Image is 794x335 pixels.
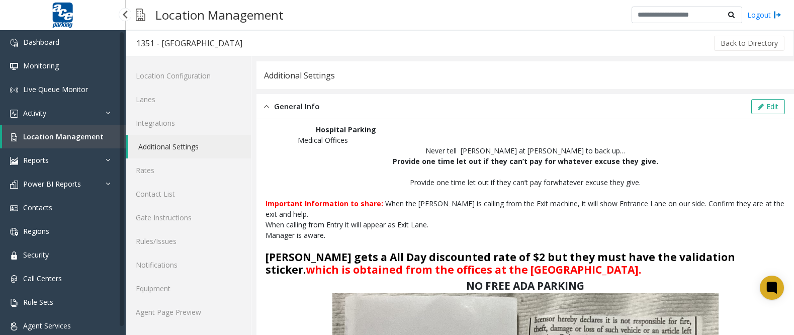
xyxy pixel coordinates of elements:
img: logout [773,10,781,20]
img: 'icon' [10,252,18,260]
span: Agent Services [23,321,71,330]
span: NO FREE ADA PARKING [466,279,584,293]
span: Contacts [23,203,52,212]
img: 'icon' [10,275,18,283]
img: 'icon' [10,110,18,118]
span: Important Information to share: [266,199,383,208]
span: Power BI Reports [23,179,81,189]
a: Integrations [126,111,251,135]
span: Security [23,250,49,260]
a: Lanes [126,88,251,111]
span: Monitoring [23,61,59,70]
a: Rules/Issues [126,229,251,253]
span: whatever excuse they give. [553,178,641,187]
span: Medical Offices [298,135,348,145]
span: Manager is aware. [266,230,325,240]
div: Additional Settings [264,69,335,82]
font: [PERSON_NAME] gets a All Day discounted rate of $2 but they must have the validation sticker. [266,250,735,277]
img: 'icon' [10,86,18,94]
a: Equipment [126,277,251,300]
button: Back to Directory [714,36,784,51]
a: Rates [126,158,251,182]
div: 1351 - [GEOGRAPHIC_DATA] [136,37,242,50]
span: Dashboard [23,37,59,47]
h3: Location Management [150,3,289,27]
span: Rule Sets [23,297,53,307]
span: Provide one time let out if they can’t pay for whatever excuse they give. [393,156,658,166]
span: Location Management [23,132,104,141]
img: 'icon' [10,39,18,47]
button: Edit [751,99,785,114]
span: Live Queue Monitor [23,85,88,94]
a: Location Management [2,125,126,148]
a: Gate Instructions [126,206,251,229]
a: Location Configuration [126,64,251,88]
img: pageIcon [136,3,145,27]
span: Call Centers [23,274,62,283]
font: which is obtained from the offices at the [GEOGRAPHIC_DATA]. [306,263,641,277]
img: 'icon' [10,299,18,307]
a: Logout [747,10,781,20]
img: 'icon' [10,133,18,141]
span: Activity [23,108,46,118]
span: Hospital Parking [316,125,376,134]
span: Provide one time let out if they can’t pay for [410,178,553,187]
span: When the [PERSON_NAME] is calling from the Exit machine, it will show Entrance Lane on our side. ... [266,199,784,219]
img: 'icon' [10,157,18,165]
span: General Info [274,101,320,112]
a: Contact List [126,182,251,206]
a: Additional Settings [128,135,251,158]
img: opened [264,101,269,112]
img: 'icon' [10,204,18,212]
img: 'icon' [10,322,18,330]
a: Agent Page Preview [126,300,251,324]
a: Notifications [126,253,251,277]
span: Never tell [PERSON_NAME] at [PERSON_NAME] to back up… [425,146,626,155]
span: When calling from Entry it will appear as Exit Lane. [266,220,428,229]
img: 'icon' [10,228,18,236]
span: Regions [23,226,49,236]
span: Reports [23,155,49,165]
img: 'icon' [10,62,18,70]
img: 'icon' [10,181,18,189]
